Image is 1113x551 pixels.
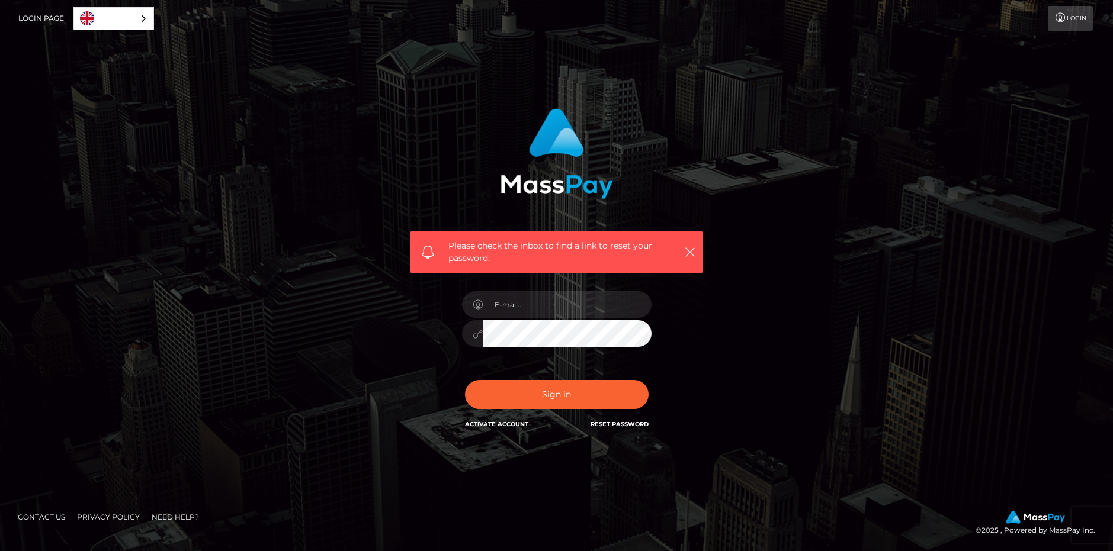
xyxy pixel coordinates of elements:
[1048,6,1093,31] a: Login
[72,508,145,526] a: Privacy Policy
[18,6,64,31] a: Login Page
[501,108,613,199] img: MassPay Login
[483,291,652,318] input: E-mail...
[976,511,1104,537] div: © 2025 , Powered by MassPay Inc.
[591,420,649,428] a: Reset Password
[73,7,154,30] aside: Language selected: English
[147,508,204,526] a: Need Help?
[465,420,528,428] a: Activate Account
[448,240,665,265] span: Please check the inbox to find a link to reset your password.
[1006,511,1065,524] img: MassPay
[13,508,70,526] a: Contact Us
[74,8,153,30] a: English
[73,7,154,30] div: Language
[465,380,649,409] button: Sign in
